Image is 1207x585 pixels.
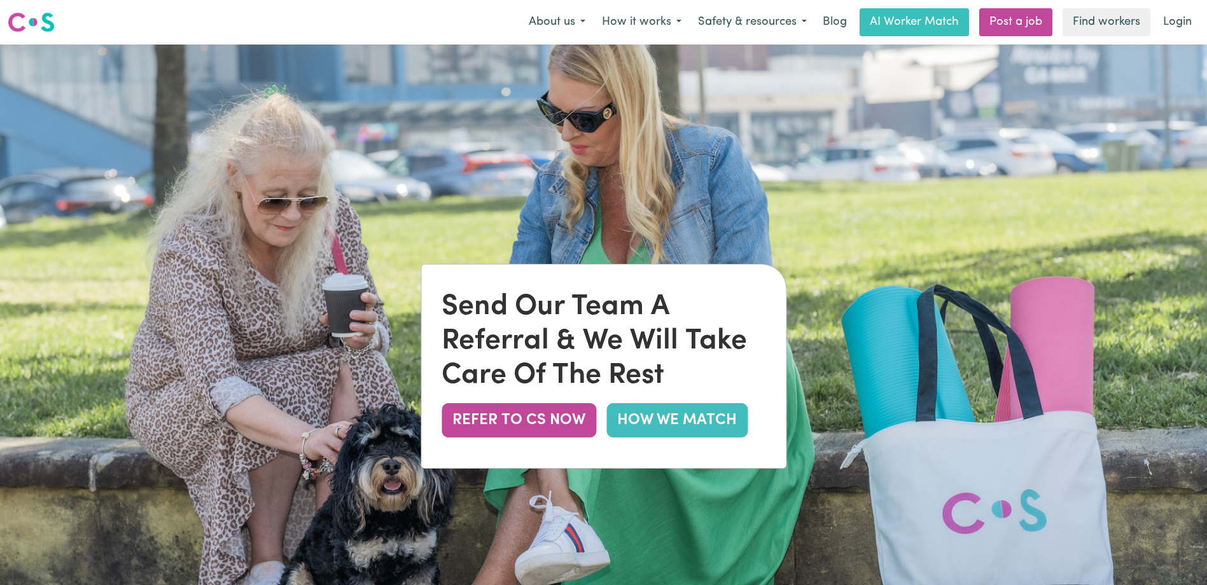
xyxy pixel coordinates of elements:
div: Send Our Team A Referral & We Will Take Care Of The Rest [442,290,765,393]
button: Safety & resources [690,9,815,36]
iframe: Button to launch messaging window [1156,534,1197,575]
button: How it works [594,9,690,36]
a: HOW WE MATCH [606,403,748,437]
a: AI Worker Match [860,8,969,36]
a: Blog [815,8,855,36]
a: Find workers [1063,8,1150,36]
img: Careseekers logo [8,11,55,34]
a: Login [1155,8,1199,36]
button: About us [520,9,594,36]
button: REFER TO CS NOW [442,403,596,437]
a: Post a job [979,8,1052,36]
a: Careseekers logo [8,8,55,37]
